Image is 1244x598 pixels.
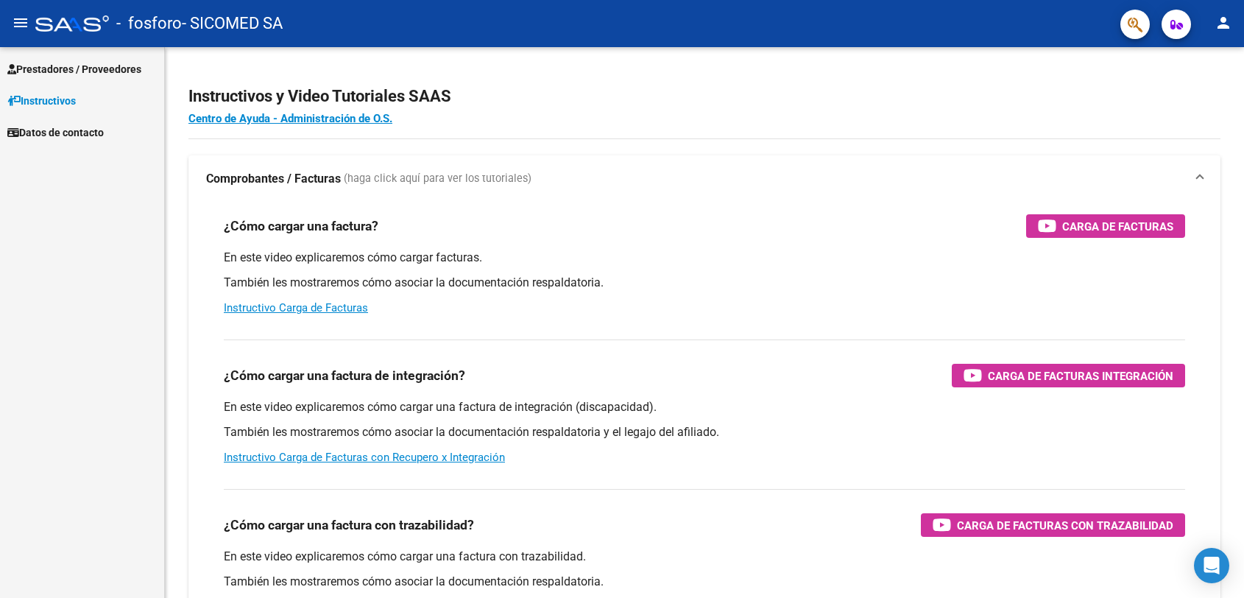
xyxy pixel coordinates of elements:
[12,14,29,32] mat-icon: menu
[224,275,1185,291] p: También les mostraremos cómo asociar la documentación respaldatoria.
[7,124,104,141] span: Datos de contacto
[921,513,1185,537] button: Carga de Facturas con Trazabilidad
[7,93,76,109] span: Instructivos
[188,82,1220,110] h2: Instructivos y Video Tutoriales SAAS
[224,250,1185,266] p: En este video explicaremos cómo cargar facturas.
[1062,217,1173,236] span: Carga de Facturas
[224,399,1185,415] p: En este video explicaremos cómo cargar una factura de integración (discapacidad).
[224,216,378,236] h3: ¿Cómo cargar una factura?
[188,155,1220,203] mat-expansion-panel-header: Comprobantes / Facturas (haga click aquí para ver los tutoriales)
[952,364,1185,387] button: Carga de Facturas Integración
[224,451,505,464] a: Instructivo Carga de Facturas con Recupero x Integración
[1194,548,1229,583] div: Open Intercom Messenger
[988,367,1173,385] span: Carga de Facturas Integración
[224,365,465,386] h3: ¿Cómo cargar una factura de integración?
[224,574,1185,590] p: También les mostraremos cómo asociar la documentación respaldatoria.
[7,61,141,77] span: Prestadores / Proveedores
[206,171,341,187] strong: Comprobantes / Facturas
[957,516,1173,535] span: Carga de Facturas con Trazabilidad
[224,424,1185,440] p: También les mostraremos cómo asociar la documentación respaldatoria y el legajo del afiliado.
[188,112,392,125] a: Centro de Ayuda - Administración de O.S.
[1026,214,1185,238] button: Carga de Facturas
[182,7,283,40] span: - SICOMED SA
[224,301,368,314] a: Instructivo Carga de Facturas
[224,549,1185,565] p: En este video explicaremos cómo cargar una factura con trazabilidad.
[1215,14,1232,32] mat-icon: person
[344,171,531,187] span: (haga click aquí para ver los tutoriales)
[224,515,474,535] h3: ¿Cómo cargar una factura con trazabilidad?
[116,7,182,40] span: - fosforo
